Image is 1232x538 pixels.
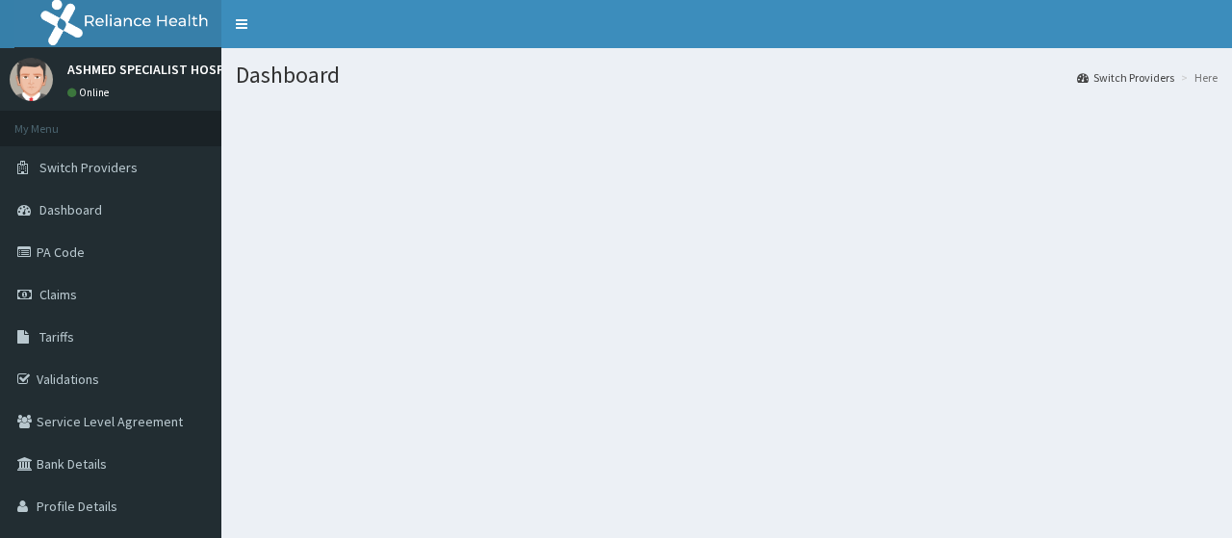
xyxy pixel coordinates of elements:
[67,86,114,99] a: Online
[39,201,102,218] span: Dashboard
[236,63,1218,88] h1: Dashboard
[67,63,250,76] p: ASHMED SPECIALIST HOSPITAL
[1176,69,1218,86] li: Here
[39,159,138,176] span: Switch Providers
[39,328,74,346] span: Tariffs
[39,286,77,303] span: Claims
[10,58,53,101] img: User Image
[1077,69,1174,86] a: Switch Providers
